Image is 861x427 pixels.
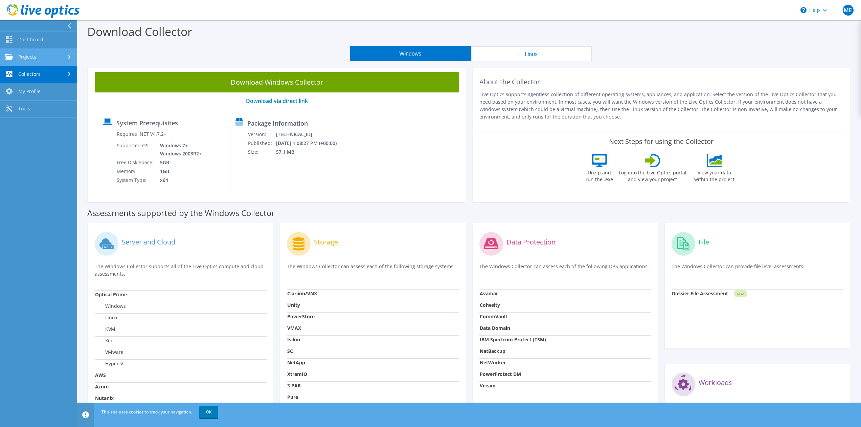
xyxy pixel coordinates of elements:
svg: \n [800,7,807,13]
td: Published: [248,139,276,148]
label: View your data within the project [690,167,739,183]
strong: IBM Spectrum Protect (TSM) [480,336,546,343]
td: Windows 7+ Windows 2008R2+ [155,141,203,158]
strong: NetBackup [480,348,505,354]
strong: Data Domain [480,325,510,331]
tspan: NEW! [737,292,744,296]
span: This site uses cookies to track your navigation. [101,409,192,415]
p: The Windows Collector can assess each of the following DPS applications. [479,263,651,277]
td: Version: [248,130,276,139]
td: Free Disk Space: [116,158,155,167]
strong: AWS [95,372,106,378]
p: The Windows Collector supports all of the Live Optics compute and cloud assessments. [95,263,267,278]
label: Next Steps for using the Collector [609,137,713,146]
button: Windows [350,46,471,61]
td: x64 [155,176,203,185]
h2: About the Collector [479,78,844,86]
a: Download via direct link [246,97,308,105]
label: Workloads [699,379,732,386]
label: Linux [95,314,117,321]
a: OK [199,406,218,418]
td: 57.1 MB [276,148,346,156]
strong: SC [287,348,293,354]
label: Download Collector [87,24,192,39]
label: Assessments supported by the Windows Collector [87,210,275,216]
strong: Dossier File Assessment [672,290,728,297]
strong: Avamar [480,290,498,297]
strong: XtremIO [287,371,307,377]
td: 1GB [155,167,203,176]
p: The Windows Collector can assess each of the following storage systems. [287,263,459,277]
label: VMware [95,349,123,356]
label: Unzip and run the .exe [584,167,615,183]
label: Server and Cloud [122,239,175,245]
p: Live Optics supports agentless collection of different operating systems, appliances, and applica... [479,91,844,121]
td: 5GB [155,158,203,167]
td: [TECHNICAL_ID] [276,130,346,139]
td: [DATE] 1:08:27 PM (+00:00) [276,139,346,148]
strong: VMAX [287,325,301,331]
label: Log into the Live Optics portal and view your project [618,167,687,183]
p: The Windows Collector can provide file level assessments. [672,263,843,277]
strong: 3 PAR [287,382,301,389]
label: Hyper-V [95,360,123,367]
td: Size: [248,148,276,156]
td: System Type: [116,176,155,185]
strong: Isilon [287,336,300,343]
a: Download Windows Collector [95,72,459,92]
label: Windows [95,303,126,309]
strong: Cohesity [480,302,500,308]
label: File [699,239,709,245]
strong: Pure [287,394,298,400]
strong: Veeam [480,382,496,389]
strong: Azure [95,383,109,390]
label: System Prerequisites [116,120,178,126]
strong: CommVault [480,313,507,320]
strong: Unity [287,302,300,308]
button: Linux [471,46,592,61]
label: Xen [95,337,114,344]
label: Storage [314,239,338,245]
span: ME [843,5,854,16]
label: KVM [95,326,115,333]
strong: NetWorker [480,359,506,366]
label: Package Information [247,120,308,127]
strong: PowerStore [287,313,315,320]
strong: Nutanix [95,395,114,401]
label: Data Protection [506,239,556,245]
strong: PowerProtect DM [480,371,521,377]
td: Supported OS: [116,141,155,158]
td: Memory: [116,167,155,176]
label: Requires .NET V4.7.2+ [117,131,166,137]
strong: Optical Prime [95,291,127,298]
strong: NetApp [287,359,305,366]
strong: Clariion/VNX [287,290,317,297]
